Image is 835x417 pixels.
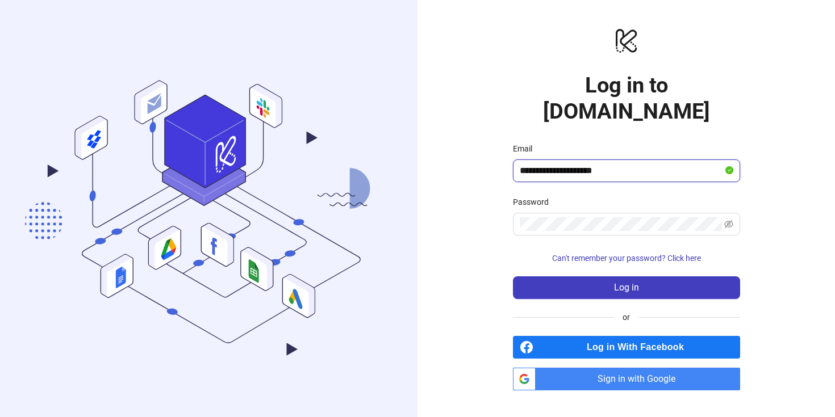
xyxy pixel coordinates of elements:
[513,368,740,390] a: Sign in with Google
[540,368,740,390] span: Sign in with Google
[513,72,740,124] h1: Log in to [DOMAIN_NAME]
[614,283,639,293] span: Log in
[513,276,740,299] button: Log in
[520,164,723,178] input: Email
[513,254,740,263] a: Can't remember your password? Click here
[538,336,740,359] span: Log in With Facebook
[513,142,540,155] label: Email
[613,311,639,323] span: or
[520,217,722,231] input: Password
[552,254,701,263] span: Can't remember your password? Click here
[724,220,733,229] span: eye-invisible
[513,249,740,267] button: Can't remember your password? Click here
[513,336,740,359] a: Log in With Facebook
[513,196,556,208] label: Password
